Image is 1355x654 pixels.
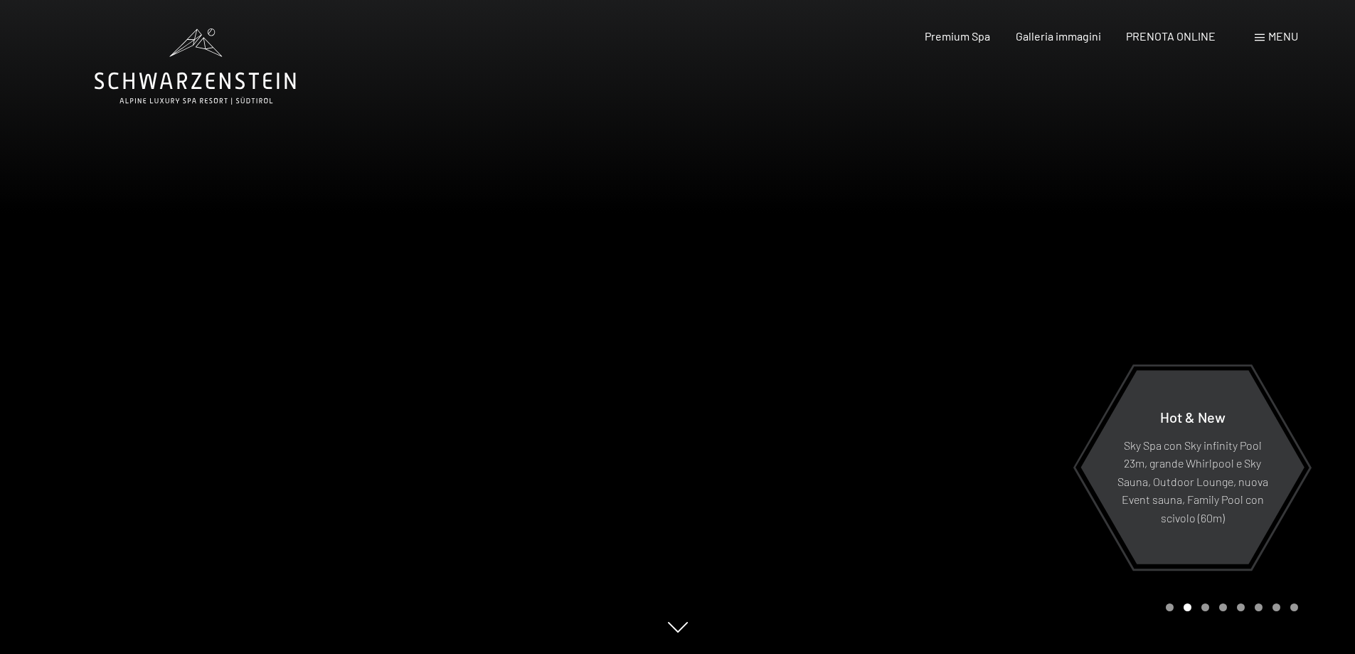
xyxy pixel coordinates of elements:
div: Carousel Page 4 [1219,603,1227,611]
span: Menu [1268,29,1298,43]
div: Carousel Pagination [1161,603,1298,611]
div: Carousel Page 6 [1255,603,1263,611]
div: Carousel Page 1 [1166,603,1174,611]
div: Carousel Page 8 [1290,603,1298,611]
div: Carousel Page 2 (Current Slide) [1184,603,1191,611]
a: PRENOTA ONLINE [1126,29,1216,43]
a: Galleria immagini [1016,29,1101,43]
a: Hot & New Sky Spa con Sky infinity Pool 23m, grande Whirlpool e Sky Sauna, Outdoor Lounge, nuova ... [1080,369,1305,565]
div: Carousel Page 5 [1237,603,1245,611]
div: Carousel Page 7 [1272,603,1280,611]
a: Premium Spa [925,29,990,43]
div: Carousel Page 3 [1201,603,1209,611]
p: Sky Spa con Sky infinity Pool 23m, grande Whirlpool e Sky Sauna, Outdoor Lounge, nuova Event saun... [1115,436,1270,527]
span: Hot & New [1160,408,1226,425]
